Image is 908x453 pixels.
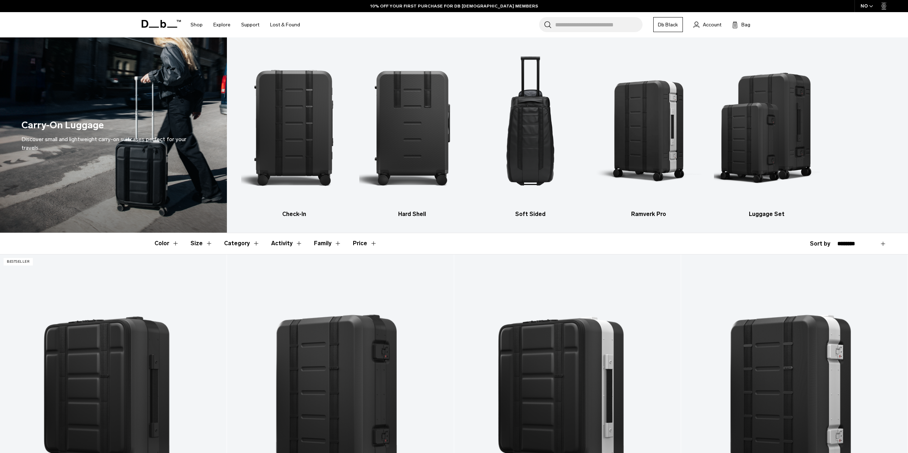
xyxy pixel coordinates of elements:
[359,210,465,218] h3: Hard Shell
[185,12,305,37] nav: Main Navigation
[359,48,465,206] img: Db
[703,21,721,29] span: Account
[191,233,213,254] button: Toggle Filter
[270,12,300,37] a: Lost & Found
[271,233,303,254] button: Toggle Filter
[21,136,186,151] span: Discover small and lightweight carry-on suitcases perfect for your travels.
[596,210,701,218] h3: Ramverk Pro
[653,17,683,32] a: Db Black
[596,48,701,218] a: Db Ramverk Pro
[478,48,583,218] li: 3 / 5
[714,48,820,218] a: Db Luggage Set
[732,20,750,29] button: Bag
[314,233,341,254] button: Toggle Filter
[370,3,538,9] a: 10% OFF YOUR FIRST PURCHASE FOR DB [DEMOGRAPHIC_DATA] MEMBERS
[154,233,179,254] button: Toggle Filter
[241,48,347,206] img: Db
[224,233,260,254] button: Toggle Filter
[359,48,465,218] a: Db Hard Shell
[478,48,583,218] a: Db Soft Sided
[596,48,701,206] img: Db
[714,210,820,218] h3: Luggage Set
[241,48,347,218] li: 1 / 5
[741,21,750,29] span: Bag
[213,12,230,37] a: Explore
[596,48,701,218] li: 4 / 5
[714,48,820,218] li: 5 / 5
[478,48,583,206] img: Db
[241,12,259,37] a: Support
[359,48,465,218] li: 2 / 5
[21,118,104,133] h1: Carry-On Luggage
[353,233,377,254] button: Toggle Price
[4,258,33,266] p: Bestseller
[191,12,203,37] a: Shop
[241,210,347,218] h3: Check-In
[478,210,583,218] h3: Soft Sided
[241,48,347,218] a: Db Check-In
[694,20,721,29] a: Account
[714,48,820,206] img: Db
